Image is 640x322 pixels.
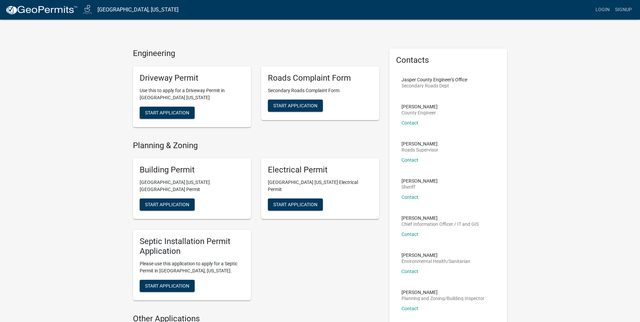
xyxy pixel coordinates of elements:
[140,198,195,211] button: Start Application
[401,147,438,152] p: Roads Supervisor
[401,259,470,264] p: Environmental Health/Sanitarian
[401,83,467,88] p: Secondary Roads Dept
[273,202,317,207] span: Start Application
[396,55,501,65] h5: Contacts
[145,110,189,115] span: Start Application
[145,283,189,288] span: Start Application
[268,73,372,83] h5: Roads Complaint Form
[401,179,438,183] p: [PERSON_NAME]
[98,4,178,16] a: [GEOGRAPHIC_DATA], [US_STATE]
[268,100,323,112] button: Start Application
[593,3,612,16] a: Login
[273,103,317,108] span: Start Application
[401,296,484,301] p: Planning and Zoning/Building Inspector
[401,269,418,274] a: Contact
[612,3,635,16] a: Signup
[401,104,438,109] p: [PERSON_NAME]
[401,120,418,126] a: Contact
[140,237,244,256] h5: Septic Installation Permit Application
[401,141,438,146] p: [PERSON_NAME]
[133,49,379,58] h4: Engineering
[140,165,244,175] h5: Building Permit
[83,5,92,14] img: Jasper County, Iowa
[401,290,484,295] p: [PERSON_NAME]
[401,216,479,220] p: [PERSON_NAME]
[401,306,418,311] a: Contact
[401,194,418,200] a: Contact
[401,185,438,189] p: Sheriff
[145,202,189,207] span: Start Application
[140,87,244,101] p: Use this to apply for a Driveway Permit in [GEOGRAPHIC_DATA] [US_STATE]
[140,107,195,119] button: Start Application
[140,73,244,83] h5: Driveway Permit
[140,260,244,274] p: Please use this application to apply for a Septic Permit in [GEOGRAPHIC_DATA], [US_STATE].
[401,232,418,237] a: Contact
[401,77,467,82] p: Jasper County Engineer's Office
[401,157,418,163] a: Contact
[140,280,195,292] button: Start Application
[268,165,372,175] h5: Electrical Permit
[268,198,323,211] button: Start Application
[401,253,470,258] p: [PERSON_NAME]
[140,179,244,193] p: [GEOGRAPHIC_DATA] [US_STATE][GEOGRAPHIC_DATA] Permit
[133,141,379,151] h4: Planning & Zoning
[268,87,372,94] p: Secondary Roads Complaint Form
[268,179,372,193] p: [GEOGRAPHIC_DATA] [US_STATE] Electrical Permit
[401,110,438,115] p: County Engineer
[401,222,479,226] p: Chief Information Officer / IT and GIS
